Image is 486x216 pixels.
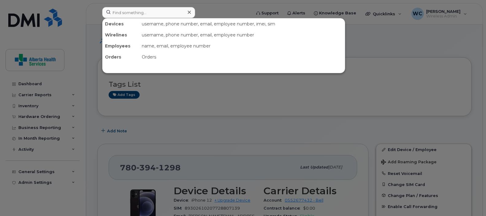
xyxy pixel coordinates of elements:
[102,18,139,29] div: Devices
[139,29,345,40] div: username, phone number, email, employee number
[102,29,139,40] div: Wirelines
[102,51,139,63] div: Orders
[139,51,345,63] div: Orders
[139,18,345,29] div: username, phone number, email, employee number, imei, sim
[139,40,345,51] div: name, email, employee number
[102,40,139,51] div: Employees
